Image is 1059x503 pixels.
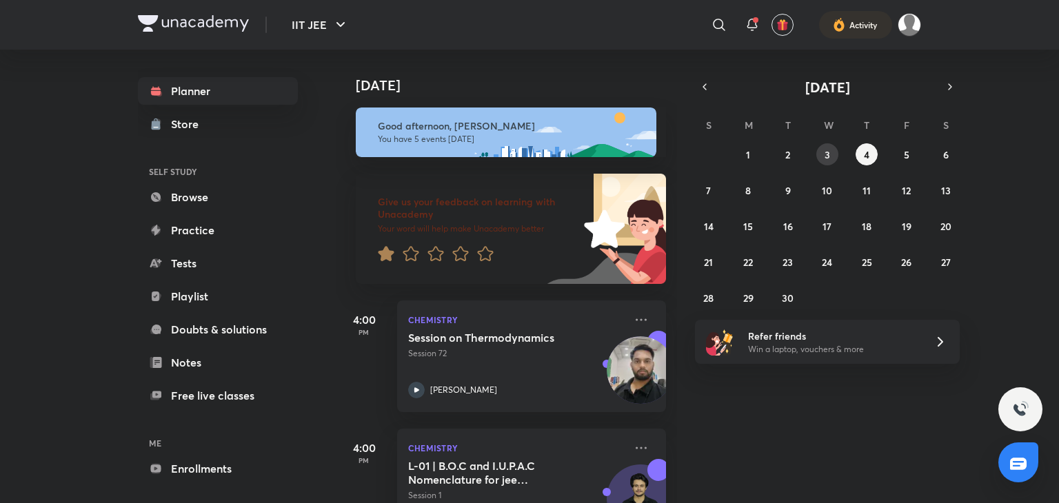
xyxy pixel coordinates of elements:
abbr: September 1, 2025 [746,148,750,161]
button: September 25, 2025 [856,251,878,273]
a: Company Logo [138,15,249,35]
abbr: September 16, 2025 [783,220,793,233]
abbr: September 18, 2025 [862,220,871,233]
abbr: September 25, 2025 [862,256,872,269]
button: September 16, 2025 [777,215,799,237]
div: Store [171,116,207,132]
p: You have 5 events [DATE] [378,134,644,145]
button: September 1, 2025 [737,143,759,165]
abbr: September 12, 2025 [902,184,911,197]
button: September 9, 2025 [777,179,799,201]
p: PM [336,456,392,464]
abbr: September 22, 2025 [743,256,753,269]
button: September 5, 2025 [896,143,918,165]
abbr: September 26, 2025 [901,256,911,269]
button: September 10, 2025 [816,179,838,201]
img: avatar [776,19,789,31]
img: activity [833,17,845,33]
abbr: September 4, 2025 [864,148,869,161]
abbr: September 15, 2025 [743,220,753,233]
abbr: September 7, 2025 [706,184,711,197]
button: September 2, 2025 [777,143,799,165]
a: Tests [138,249,298,277]
abbr: September 19, 2025 [902,220,911,233]
abbr: September 13, 2025 [941,184,951,197]
button: September 11, 2025 [856,179,878,201]
button: avatar [771,14,794,36]
abbr: September 17, 2025 [823,220,831,233]
img: Priyanshu Jain [898,13,921,37]
img: referral [706,328,734,356]
a: Playlist [138,283,298,310]
p: PM [336,328,392,336]
button: September 23, 2025 [777,251,799,273]
abbr: September 30, 2025 [782,291,794,305]
p: Session 1 [408,489,625,502]
img: ttu [1012,401,1029,418]
button: IIT JEE [283,11,357,39]
a: Planner [138,77,298,105]
button: September 8, 2025 [737,179,759,201]
abbr: September 10, 2025 [822,184,832,197]
h6: Good afternoon, [PERSON_NAME] [378,120,644,132]
abbr: September 23, 2025 [783,256,793,269]
h6: ME [138,431,298,455]
abbr: September 5, 2025 [904,148,909,161]
button: September 21, 2025 [698,251,720,273]
button: September 27, 2025 [935,251,957,273]
abbr: September 20, 2025 [940,220,951,233]
button: September 29, 2025 [737,287,759,309]
abbr: September 9, 2025 [785,184,791,197]
abbr: Wednesday [824,119,834,132]
h6: SELF STUDY [138,160,298,183]
abbr: Sunday [706,119,712,132]
h5: 4:00 [336,440,392,456]
abbr: September 11, 2025 [863,184,871,197]
abbr: Friday [904,119,909,132]
a: Practice [138,216,298,244]
abbr: Saturday [943,119,949,132]
a: Free live classes [138,382,298,409]
button: September 13, 2025 [935,179,957,201]
button: September 30, 2025 [777,287,799,309]
abbr: Thursday [864,119,869,132]
button: September 28, 2025 [698,287,720,309]
abbr: September 27, 2025 [941,256,951,269]
p: Your word will help make Unacademy better [378,223,579,234]
h5: L-01 | B.O.C and I.U.P.A.C Nomenclature for jee Advanced 2027 [408,459,580,486]
span: [DATE] [805,78,850,96]
p: Chemistry [408,311,625,328]
p: [PERSON_NAME] [430,384,497,396]
button: September 20, 2025 [935,215,957,237]
abbr: September 21, 2025 [704,256,713,269]
button: September 12, 2025 [896,179,918,201]
button: September 6, 2025 [935,143,957,165]
h6: Give us your feedback on learning with Unacademy [378,196,579,220]
button: September 14, 2025 [698,215,720,237]
abbr: Monday [745,119,753,132]
a: Notes [138,349,298,376]
button: September 18, 2025 [856,215,878,237]
button: September 17, 2025 [816,215,838,237]
abbr: September 14, 2025 [704,220,714,233]
h4: [DATE] [356,77,680,94]
button: September 3, 2025 [816,143,838,165]
button: September 22, 2025 [737,251,759,273]
abbr: Tuesday [785,119,791,132]
img: feedback_image [537,174,666,284]
h6: Refer friends [748,329,918,343]
abbr: September 24, 2025 [822,256,832,269]
a: Enrollments [138,455,298,482]
abbr: September 28, 2025 [703,291,714,305]
h5: Session on Thermodynamics [408,331,580,345]
img: afternoon [356,107,656,157]
p: Chemistry [408,440,625,456]
h5: 4:00 [336,311,392,328]
a: Store [138,110,298,138]
button: September 26, 2025 [896,251,918,273]
button: [DATE] [714,77,940,96]
a: Doubts & solutions [138,316,298,343]
button: September 7, 2025 [698,179,720,201]
p: Win a laptop, vouchers & more [748,343,918,356]
abbr: September 8, 2025 [745,184,751,197]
